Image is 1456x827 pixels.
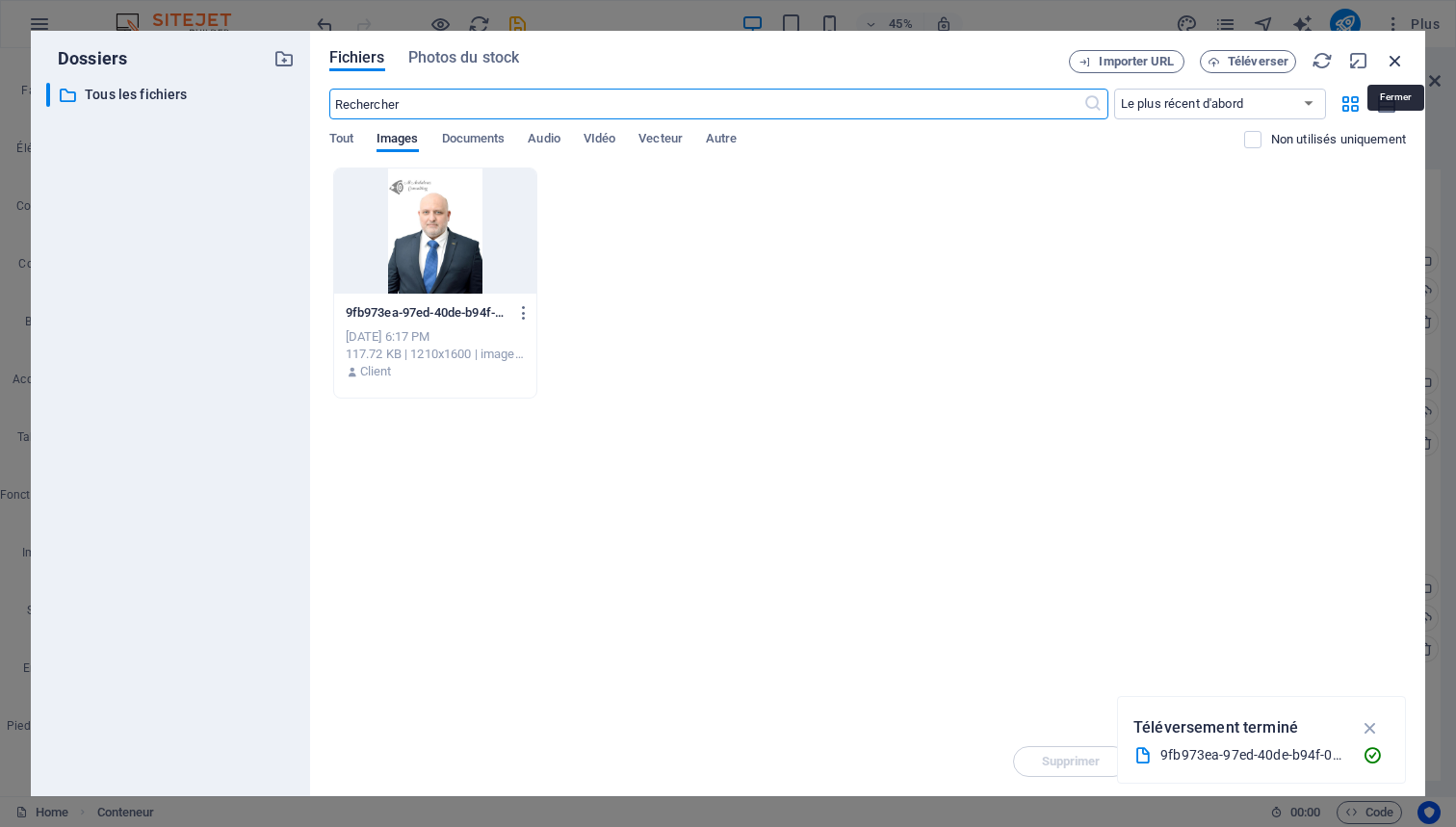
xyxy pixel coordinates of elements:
div: 117.72 KB | 1210x1600 | image/jpeg [346,346,525,363]
p: Tous les fichiers [85,84,259,106]
span: Tout [329,127,353,154]
span: Documents [442,127,506,154]
div: [DATE] 6:17 PM [346,328,525,346]
span: Autre [706,127,737,154]
button: Téléverser [1200,50,1296,73]
span: Audio [528,127,559,154]
span: Photos du stock [408,46,520,69]
span: Importer URL [1099,56,1174,67]
i: Actualiser [1312,50,1333,71]
div: 9fb973ea-97ed-40de-b94f-0a45864f0039.jpg [1160,744,1347,766]
i: Créer un nouveau dossier [273,48,295,69]
input: Rechercher [329,89,1083,119]
p: Dossiers [46,46,127,71]
span: Téléverser [1228,56,1288,67]
div: ​ [46,83,50,107]
i: Réduire [1348,50,1369,71]
span: Images [377,127,419,154]
p: 9fb973ea-97ed-40de-b94f-0a45864f0039-f4uPlC0DGE4lS79qxqvLDQ.jpg [346,304,507,322]
button: Importer URL [1069,50,1184,73]
span: VIdéo [584,127,615,154]
p: Téléversement terminé [1133,715,1298,740]
p: Affiche uniquement les fichiers non utilisés sur ce site web. Les fichiers ajoutés pendant cette ... [1271,131,1406,148]
span: Fichiers [329,46,385,69]
p: Client [360,363,392,380]
span: Vecteur [638,127,683,154]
